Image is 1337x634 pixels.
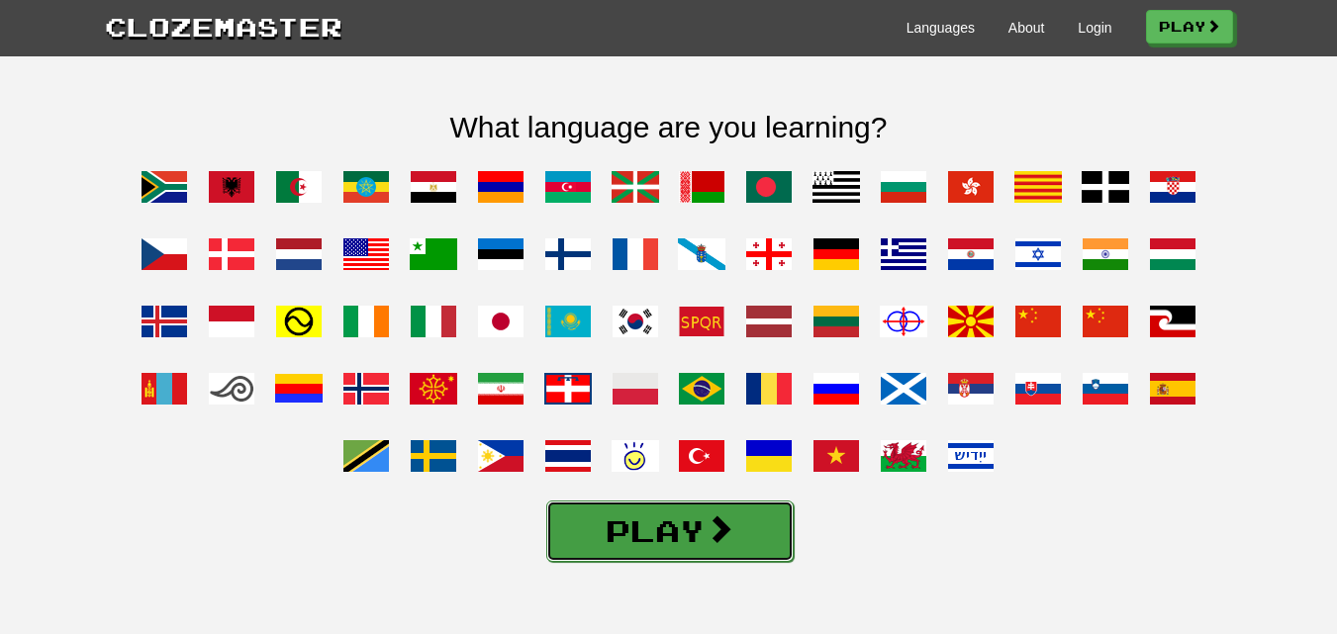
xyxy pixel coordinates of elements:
[1008,18,1045,38] a: About
[546,500,794,562] a: Play
[105,111,1233,143] h2: What language are you learning?
[1146,10,1233,44] a: Play
[1078,18,1111,38] a: Login
[105,8,342,45] a: Clozemaster
[907,18,975,38] a: Languages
